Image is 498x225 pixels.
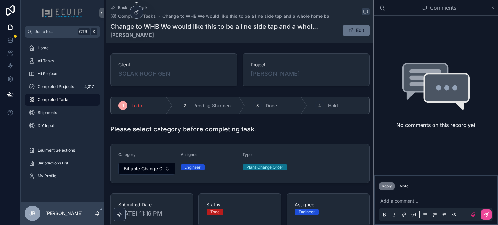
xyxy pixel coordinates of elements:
span: Completed Tasks [118,13,156,19]
a: Shipments [25,107,100,118]
button: Note [397,182,411,190]
span: Home [38,45,49,51]
a: Back to All Tasks [110,5,149,10]
a: Jurisdictions List [25,157,100,169]
a: [PERSON_NAME] [251,69,300,78]
div: Plans Change Order [246,164,283,170]
span: Completed Projects [38,84,74,89]
span: Submitted Date [118,201,185,208]
button: Select Button [118,163,175,175]
a: SOLAR ROOF GEN [118,69,170,78]
span: [DATE] 11:16 PM [118,209,185,218]
span: Ctrl [78,28,90,35]
span: Jump to... [35,29,76,34]
span: Jurisdictions List [38,161,68,166]
span: 4 [318,103,321,108]
span: 3 [256,103,259,108]
span: Billable Change Order [124,165,162,172]
button: Jump to...CtrlK [25,26,100,38]
span: Project [251,62,362,68]
h1: Change to WHB We would like this to be a line side tap and a whole home ba [110,22,321,31]
h1: Please select category before completing task. [110,125,256,134]
div: Engineer [184,164,201,170]
span: Completed Tasks [38,97,69,102]
span: Assignee [295,201,362,208]
span: Assignee [181,152,197,157]
a: All Tasks [25,55,100,67]
a: Completed Tasks [25,94,100,106]
span: Back to All Tasks [118,5,149,10]
a: Home [25,42,100,54]
span: DIY Input [38,123,54,128]
span: Status [207,201,273,208]
span: My Profile [38,174,56,179]
a: DIY Input [25,120,100,131]
span: 2 [184,103,186,108]
div: scrollable content [21,38,104,190]
div: 4,317 [82,83,96,91]
span: Client [118,62,229,68]
span: Done [266,102,277,109]
button: Edit [343,25,370,36]
span: Category [118,152,136,157]
span: Todo [131,102,142,109]
a: All Projects [25,68,100,80]
span: Equiment Selections [38,148,75,153]
span: Comments [430,4,456,12]
span: JB [29,209,36,217]
a: Completed Projects4,317 [25,81,100,93]
h2: No comments on this record yet [397,121,475,129]
a: My Profile [25,170,100,182]
div: Note [400,184,409,189]
span: All Projects [38,71,58,76]
img: App logo [42,8,83,18]
a: Completed Tasks [110,13,156,19]
div: Engineer [299,209,315,215]
span: 1 [122,103,124,108]
span: Type [243,152,252,157]
div: Todo [210,209,219,215]
span: Hold [328,102,338,109]
button: Reply [379,182,395,190]
span: All Tasks [38,58,54,63]
a: Equiment Selections [25,144,100,156]
span: Pending Shipment [193,102,232,109]
strong: [PERSON_NAME] [110,31,321,39]
p: [PERSON_NAME] [45,210,83,217]
span: K [91,29,97,34]
a: Change to WHB We would like this to be a line side tap and a whole home ba [162,13,329,19]
span: Shipments [38,110,57,115]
